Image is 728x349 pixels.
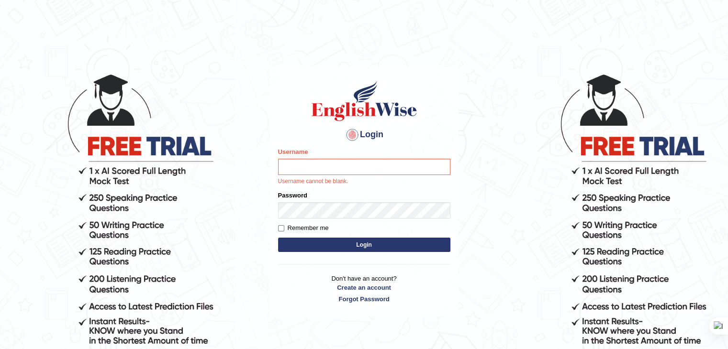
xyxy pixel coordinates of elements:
[278,191,307,200] label: Password
[310,79,419,122] img: Logo of English Wise sign in for intelligent practice with AI
[278,127,450,142] h4: Login
[278,177,450,186] p: Username cannot be blank.
[278,238,450,252] button: Login
[278,294,450,304] a: Forgot Password
[278,223,329,233] label: Remember me
[278,147,308,156] label: Username
[278,225,284,231] input: Remember me
[278,283,450,292] a: Create an account
[278,274,450,304] p: Don't have an account?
